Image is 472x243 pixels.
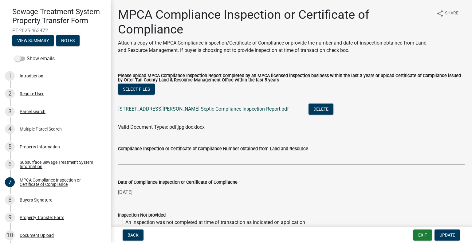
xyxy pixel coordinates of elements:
div: 1 [5,71,15,81]
div: Buyers Signature [20,198,52,202]
div: 4 [5,124,15,134]
div: 10 [5,230,15,240]
span: Update [439,233,455,237]
div: Multiple Parcel Search [20,127,62,131]
label: Please upload MPCA Compliance Inspection Report completed by an MPCA licensed inspection business... [118,74,465,83]
div: 3 [5,107,15,116]
h4: Sewage Treatment System Property Transfer Form [12,7,106,25]
div: 6 [5,159,15,169]
span: Valid Document Types: pdf,jpg,doc,docx [118,124,205,130]
div: Require User [20,92,44,96]
label: An inspection was not completed at time of transaction as indicated on application [125,219,305,226]
div: 2 [5,89,15,99]
div: MPCA Compliance Inspection or Certificate of Compliance [20,178,101,186]
label: Compliance Inspection or Certificate of Compliance Number obtained from Land and Resource [118,147,308,151]
div: Property Information [20,145,60,149]
button: Exit [413,229,432,241]
button: Back [123,229,144,241]
button: Notes [56,35,80,46]
div: 5 [5,142,15,152]
p: Attach a copy of the MPCA Compliance inspection/Certificate of Compliance or provide the number a... [118,39,431,54]
div: Property Transfer Form [20,215,64,220]
button: shareShare [431,7,463,19]
span: Share [445,10,458,17]
div: 9 [5,213,15,222]
button: Delete [309,104,333,115]
div: Parcel search [20,109,45,114]
label: Show emails [15,55,55,62]
button: Select files [118,84,155,95]
button: View Summary [12,35,54,46]
div: Subsurface Sewage Treatment System Information [20,160,101,169]
span: Back [128,233,139,237]
wm-modal-confirm: Notes [56,38,80,43]
a: [STREET_ADDRESS][PERSON_NAME] Septic Compliance Inspection Report.pdf [118,106,289,112]
label: Date of Compliance Inspection or Certificate of Compliacne [118,180,238,185]
button: Update [435,229,460,241]
i: share [436,10,444,17]
div: 7 [5,177,15,187]
wm-modal-confirm: Summary [12,38,54,43]
h1: MPCA Compliance Inspection or Certificate of Compliance [118,7,431,37]
wm-modal-confirm: Delete Document [309,107,333,112]
div: 8 [5,195,15,205]
input: mm/dd/yyyy [118,186,174,198]
div: Introduction [20,74,43,78]
label: Inspection Not provided [118,213,166,218]
div: Document Upload [20,233,54,237]
span: PT-2025-463472 [12,28,98,33]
